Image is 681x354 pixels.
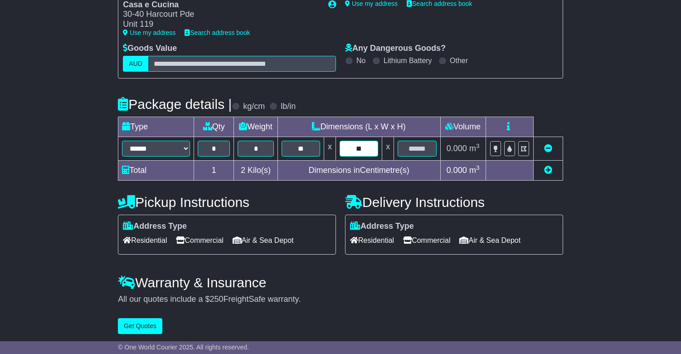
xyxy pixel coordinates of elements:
span: 250 [209,295,223,304]
div: 30-40 Harcourt Pde [123,10,319,20]
div: All our quotes include a $ FreightSafe warranty. [118,295,563,305]
span: Air & Sea Depot [459,233,520,247]
span: Residential [350,233,394,247]
h4: Package details | [118,97,232,112]
h4: Warranty & Insurance [118,275,563,290]
span: Air & Sea Depot [233,233,294,247]
label: AUD [123,56,148,72]
h4: Pickup Instructions [118,195,336,210]
div: Unit 119 [123,20,319,29]
label: kg/cm [243,102,265,112]
span: © One World Courier 2025. All rights reserved. [118,344,249,351]
td: Qty [194,117,234,137]
span: Commercial [176,233,223,247]
label: Address Type [350,221,414,231]
label: Address Type [123,221,187,231]
span: Residential [123,233,167,247]
sup: 3 [476,164,480,171]
span: m [469,144,480,153]
label: Any Dangerous Goods? [345,44,446,54]
td: Type [118,117,194,137]
label: Goods Value [123,44,177,54]
td: Volume [440,117,486,137]
span: m [469,166,480,175]
a: Search address book [185,29,250,36]
h4: Delivery Instructions [345,195,563,210]
td: Dimensions in Centimetre(s) [277,160,440,180]
label: lb/in [281,102,296,112]
td: 1 [194,160,234,180]
a: Use my address [123,29,175,36]
td: Weight [234,117,277,137]
span: 2 [241,166,245,175]
button: Get Quotes [118,318,162,334]
td: Dimensions (L x W x H) [277,117,440,137]
td: x [324,137,336,160]
label: Lithium Battery [384,56,432,65]
td: x [382,137,394,160]
td: Kilo(s) [234,160,277,180]
sup: 3 [476,143,480,149]
span: Commercial [403,233,450,247]
label: Other [450,56,468,65]
label: No [356,56,365,65]
td: Total [118,160,194,180]
span: 0.000 [447,166,467,175]
a: Remove this item [544,144,552,153]
span: 0.000 [447,144,467,153]
a: Add new item [544,166,552,175]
